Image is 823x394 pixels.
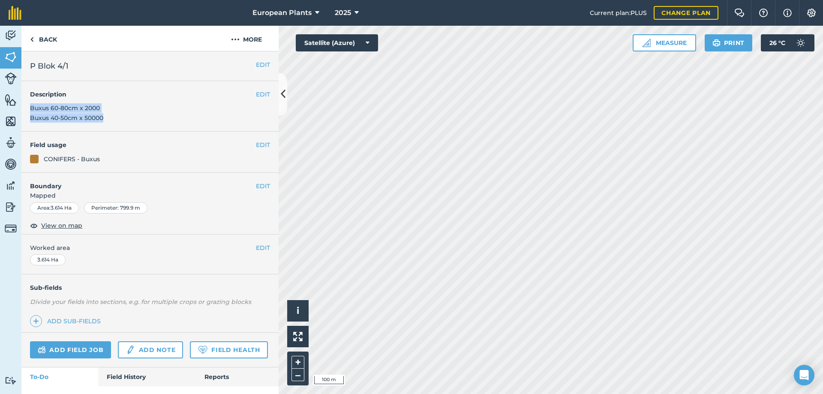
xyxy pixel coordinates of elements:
[5,376,17,385] img: svg+xml;base64,PD94bWwgdmVyc2lvbj0iMS4wIiBlbmNvZGluZz0idXRmLTgiPz4KPCEtLSBHZW5lcmF0b3I6IEFkb2JlIE...
[654,6,718,20] a: Change plan
[5,93,17,106] img: svg+xml;base64,PHN2ZyB4bWxucz0iaHR0cDovL3d3dy53My5vcmcvMjAwMC9zdmciIHdpZHRoPSI1NiIgaGVpZ2h0PSI2MC...
[712,38,721,48] img: svg+xml;base64,PHN2ZyB4bWxucz0iaHR0cDovL3d3dy53My5vcmcvMjAwMC9zdmciIHdpZHRoPSIxOSIgaGVpZ2h0PSIyNC...
[190,341,267,358] a: Field Health
[293,332,303,341] img: Four arrows, one pointing top left, one top right, one bottom right and the last bottom left
[30,298,251,306] em: Divide your fields into sections, e.g. for multiple crops or grazing blocks
[256,181,270,191] button: EDIT
[231,34,240,45] img: svg+xml;base64,PHN2ZyB4bWxucz0iaHR0cDovL3d3dy53My5vcmcvMjAwMC9zdmciIHdpZHRoPSIyMCIgaGVpZ2h0PSIyNC...
[30,220,38,231] img: svg+xml;base64,PHN2ZyB4bWxucz0iaHR0cDovL3d3dy53My5vcmcvMjAwMC9zdmciIHdpZHRoPSIxOCIgaGVpZ2h0PSIyNC...
[38,345,46,355] img: svg+xml;base64,PD94bWwgdmVyc2lvbj0iMS4wIiBlbmNvZGluZz0idXRmLTgiPz4KPCEtLSBHZW5lcmF0b3I6IEFkb2JlIE...
[761,34,814,51] button: 26 °C
[5,136,17,149] img: svg+xml;base64,PD94bWwgdmVyc2lvbj0iMS4wIiBlbmNvZGluZz0idXRmLTgiPz4KPCEtLSBHZW5lcmF0b3I6IEFkb2JlIE...
[21,173,256,191] h4: Boundary
[30,202,79,214] div: Area : 3.614 Ha
[5,29,17,42] img: svg+xml;base64,PD94bWwgdmVyc2lvbj0iMS4wIiBlbmNvZGluZz0idXRmLTgiPz4KPCEtLSBHZW5lcmF0b3I6IEFkb2JlIE...
[30,315,104,327] a: Add sub-fields
[5,223,17,235] img: svg+xml;base64,PD94bWwgdmVyc2lvbj0iMS4wIiBlbmNvZGluZz0idXRmLTgiPz4KPCEtLSBHZW5lcmF0b3I6IEFkb2JlIE...
[41,221,82,230] span: View on map
[214,26,279,51] button: More
[296,34,378,51] button: Satellite (Azure)
[769,34,785,51] span: 26 ° C
[335,8,351,18] span: 2025
[792,34,809,51] img: svg+xml;base64,PD94bWwgdmVyc2lvbj0iMS4wIiBlbmNvZGluZz0idXRmLTgiPz4KPCEtLSBHZW5lcmF0b3I6IEFkb2JlIE...
[21,367,98,386] a: To-Do
[21,26,66,51] a: Back
[30,341,111,358] a: Add field job
[291,356,304,369] button: +
[30,34,34,45] img: svg+xml;base64,PHN2ZyB4bWxucz0iaHR0cDovL3d3dy53My5vcmcvMjAwMC9zdmciIHdpZHRoPSI5IiBoZWlnaHQ9IjI0Ii...
[30,243,270,253] span: Worked area
[5,115,17,128] img: svg+xml;base64,PHN2ZyB4bWxucz0iaHR0cDovL3d3dy53My5vcmcvMjAwMC9zdmciIHdpZHRoPSI1NiIgaGVpZ2h0PSI2MC...
[30,104,103,121] span: Buxus 60-80cm x 2000 Buxus 40-50cm x 50000
[84,202,147,214] div: Perimeter : 799.9 m
[783,8,792,18] img: svg+xml;base64,PHN2ZyB4bWxucz0iaHR0cDovL3d3dy53My5vcmcvMjAwMC9zdmciIHdpZHRoPSIxNyIgaGVpZ2h0PSIxNy...
[5,179,17,192] img: svg+xml;base64,PD94bWwgdmVyc2lvbj0iMS4wIiBlbmNvZGluZz0idXRmLTgiPz4KPCEtLSBHZW5lcmF0b3I6IEFkb2JlIE...
[30,60,69,72] span: P Blok 4/1
[5,51,17,63] img: svg+xml;base64,PHN2ZyB4bWxucz0iaHR0cDovL3d3dy53My5vcmcvMjAwMC9zdmciIHdpZHRoPSI1NiIgaGVpZ2h0PSI2MC...
[633,34,696,51] button: Measure
[30,220,82,231] button: View on map
[30,140,256,150] h4: Field usage
[287,300,309,322] button: i
[806,9,817,17] img: A cog icon
[196,367,279,386] a: Reports
[30,254,66,265] div: 3.614 Ha
[642,39,651,47] img: Ruler icon
[252,8,312,18] span: European Plants
[118,341,183,358] a: Add note
[126,345,135,355] img: svg+xml;base64,PD94bWwgdmVyc2lvbj0iMS4wIiBlbmNvZGluZz0idXRmLTgiPz4KPCEtLSBHZW5lcmF0b3I6IEFkb2JlIE...
[794,365,814,385] div: Open Intercom Messenger
[30,90,270,99] h4: Description
[758,9,769,17] img: A question mark icon
[705,34,753,51] button: Print
[33,316,39,326] img: svg+xml;base64,PHN2ZyB4bWxucz0iaHR0cDovL3d3dy53My5vcmcvMjAwMC9zdmciIHdpZHRoPSIxNCIgaGVpZ2h0PSIyNC...
[5,201,17,214] img: svg+xml;base64,PD94bWwgdmVyc2lvbj0iMS4wIiBlbmNvZGluZz0idXRmLTgiPz4KPCEtLSBHZW5lcmF0b3I6IEFkb2JlIE...
[98,367,195,386] a: Field History
[256,140,270,150] button: EDIT
[44,154,100,164] div: CONIFERS - Buxus
[256,60,270,69] button: EDIT
[734,9,745,17] img: Two speech bubbles overlapping with the left bubble in the forefront
[21,191,279,200] span: Mapped
[5,158,17,171] img: svg+xml;base64,PD94bWwgdmVyc2lvbj0iMS4wIiBlbmNvZGluZz0idXRmLTgiPz4KPCEtLSBHZW5lcmF0b3I6IEFkb2JlIE...
[291,369,304,381] button: –
[590,8,647,18] span: Current plan : PLUS
[21,283,279,292] h4: Sub-fields
[256,243,270,253] button: EDIT
[9,6,21,20] img: fieldmargin Logo
[256,90,270,99] button: EDIT
[297,305,299,316] span: i
[5,72,17,84] img: svg+xml;base64,PD94bWwgdmVyc2lvbj0iMS4wIiBlbmNvZGluZz0idXRmLTgiPz4KPCEtLSBHZW5lcmF0b3I6IEFkb2JlIE...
